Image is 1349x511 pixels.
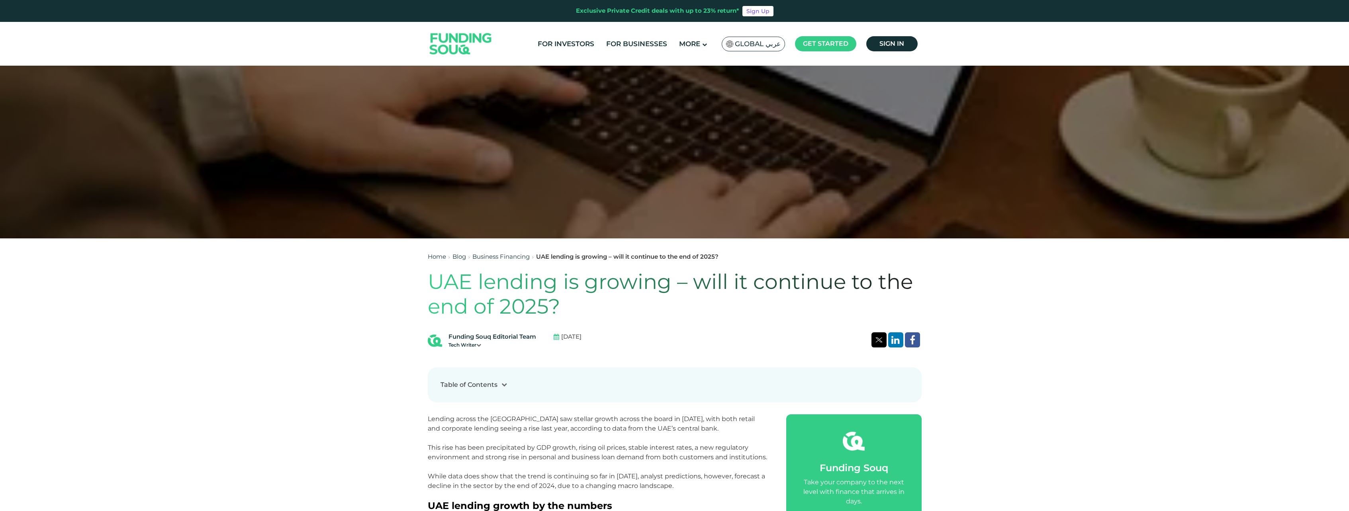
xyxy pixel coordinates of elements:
[875,337,883,342] img: twitter
[843,430,865,452] img: fsicon
[448,332,536,341] div: Funding Souq Editorial Team
[452,253,466,260] a: Blog
[796,478,912,506] div: Take your company to the next level with finance that arrives in days.
[428,253,446,260] a: Home
[879,40,904,47] span: Sign in
[536,37,596,51] a: For Investors
[803,40,848,47] span: Get started
[726,41,733,47] img: SA Flag
[422,24,500,64] img: Logo
[472,253,530,260] a: Business Financing
[428,334,442,348] img: Blog Author
[536,252,719,261] div: UAE lending is growing – will it continue to the end of 2025?
[428,269,922,319] h1: UAE lending is growing – will it continue to the end of 2025?
[742,6,773,16] a: Sign Up
[866,36,918,51] a: Sign in
[679,40,700,48] span: More
[448,341,536,349] div: Tech Writer
[561,332,581,341] span: [DATE]
[820,462,888,474] span: Funding Souq
[604,37,669,51] a: For Businesses
[428,414,768,500] p: Lending across the [GEOGRAPHIC_DATA] saw stellar growth across the board in [DATE], with both ret...
[441,380,497,390] div: Table of Contents
[576,6,739,16] div: Exclusive Private Credit deals with up to 23% return*
[735,39,781,49] span: Global عربي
